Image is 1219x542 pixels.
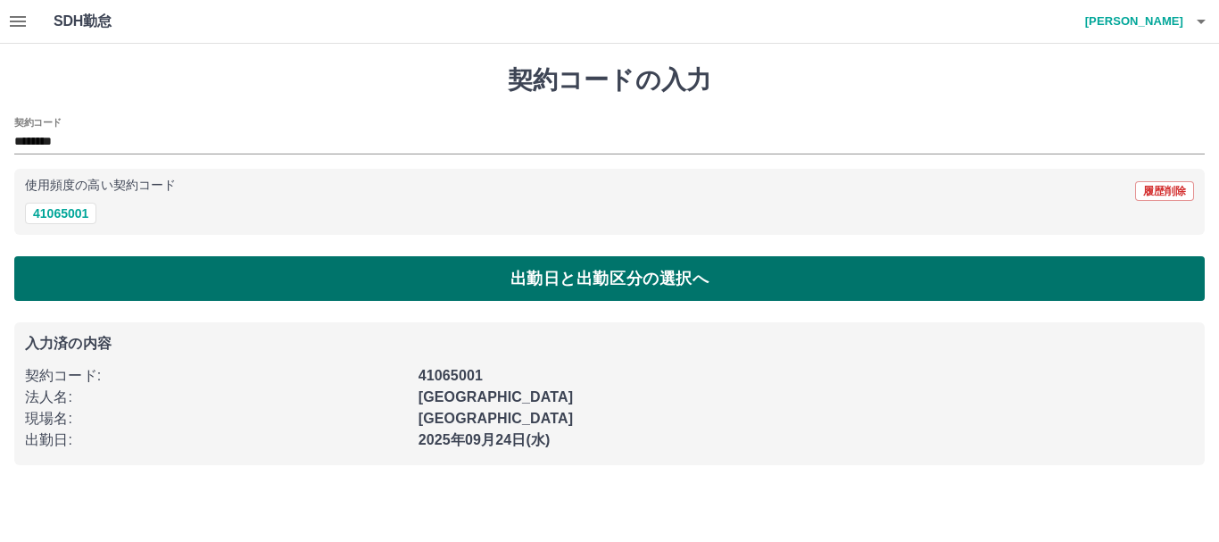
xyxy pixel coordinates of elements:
button: 41065001 [25,203,96,224]
b: [GEOGRAPHIC_DATA] [419,389,574,404]
button: 出勤日と出勤区分の選択へ [14,256,1205,301]
p: 契約コード : [25,365,408,387]
h1: 契約コードの入力 [14,65,1205,96]
h2: 契約コード [14,115,62,129]
p: 入力済の内容 [25,337,1194,351]
b: 41065001 [419,368,483,383]
p: 出勤日 : [25,429,408,451]
b: 2025年09月24日(水) [419,432,551,447]
p: 法人名 : [25,387,408,408]
p: 使用頻度の高い契約コード [25,179,176,192]
button: 履歴削除 [1135,181,1194,201]
p: 現場名 : [25,408,408,429]
b: [GEOGRAPHIC_DATA] [419,411,574,426]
